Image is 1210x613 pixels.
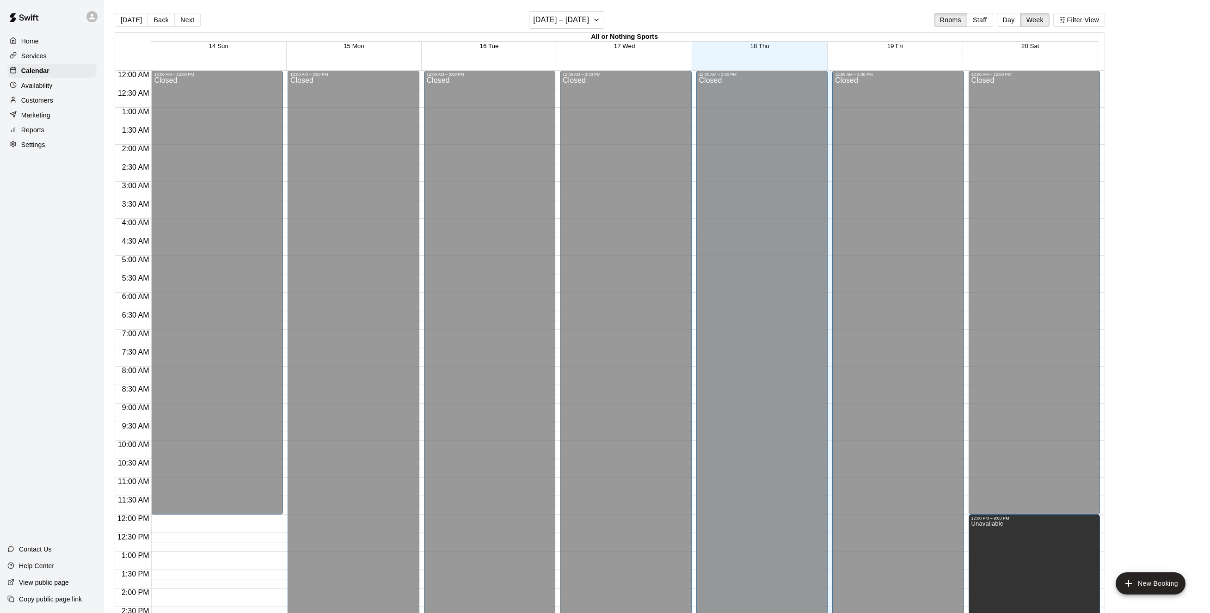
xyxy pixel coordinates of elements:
[7,123,97,137] a: Reports
[290,72,417,77] div: 12:00 AM – 3:00 PM
[1053,13,1105,27] button: Filter View
[154,77,280,518] div: Closed
[120,385,152,393] span: 8:30 AM
[971,77,1098,518] div: Closed
[835,72,961,77] div: 12:00 AM – 5:00 PM
[119,570,152,578] span: 1:30 PM
[21,37,39,46] p: Home
[1021,43,1039,49] button: 20 Sat
[21,51,47,61] p: Services
[120,367,152,374] span: 8:00 AM
[7,79,97,92] a: Availability
[344,43,364,49] button: 15 Mon
[7,93,97,107] a: Customers
[120,330,152,337] span: 7:00 AM
[563,72,689,77] div: 12:00 AM – 3:00 PM
[533,13,589,26] h6: [DATE] – [DATE]
[115,515,151,522] span: 12:00 PM
[151,71,283,515] div: 12:00 AM – 12:00 PM: Closed
[119,588,152,596] span: 2:00 PM
[116,459,152,467] span: 10:30 AM
[120,348,152,356] span: 7:30 AM
[120,404,152,411] span: 9:00 AM
[7,49,97,63] a: Services
[7,64,97,78] a: Calendar
[480,43,499,49] button: 16 Tue
[116,441,152,448] span: 10:00 AM
[21,81,53,90] p: Availability
[174,13,200,27] button: Next
[120,237,152,245] span: 4:30 AM
[116,496,152,504] span: 11:30 AM
[151,33,1098,42] div: All or Nothing Sports
[120,274,152,282] span: 5:30 AM
[120,126,152,134] span: 1:30 AM
[115,533,151,541] span: 12:30 PM
[120,422,152,430] span: 9:30 AM
[116,89,152,97] span: 12:30 AM
[21,110,50,120] p: Marketing
[209,43,228,49] button: 14 Sun
[699,72,825,77] div: 12:00 AM – 3:00 PM
[21,140,45,149] p: Settings
[969,71,1100,515] div: 12:00 AM – 12:00 PM: Closed
[427,72,553,77] div: 12:00 AM – 3:00 PM
[967,13,993,27] button: Staff
[21,125,44,135] p: Reports
[887,43,903,49] button: 19 Fri
[120,219,152,227] span: 4:00 AM
[120,311,152,319] span: 6:30 AM
[120,200,152,208] span: 3:30 AM
[971,516,1098,521] div: 12:00 PM – 9:00 PM
[115,13,148,27] button: [DATE]
[120,163,152,171] span: 2:30 AM
[614,43,635,49] button: 17 Wed
[750,43,769,49] button: 18 Thu
[7,138,97,152] a: Settings
[934,13,967,27] button: Rooms
[147,13,175,27] button: Back
[19,561,54,570] p: Help Center
[120,293,152,300] span: 6:00 AM
[21,96,53,105] p: Customers
[971,72,1098,77] div: 12:00 AM – 12:00 PM
[21,66,49,75] p: Calendar
[119,552,152,559] span: 1:00 PM
[997,13,1021,27] button: Day
[1020,13,1050,27] button: Week
[7,108,97,122] a: Marketing
[120,108,152,116] span: 1:00 AM
[120,145,152,153] span: 2:00 AM
[116,478,152,485] span: 11:00 AM
[19,545,52,554] p: Contact Us
[7,34,97,48] a: Home
[120,182,152,190] span: 3:00 AM
[120,256,152,264] span: 5:00 AM
[529,11,604,29] button: [DATE] – [DATE]
[154,72,280,77] div: 12:00 AM – 12:00 PM
[19,578,69,587] p: View public page
[116,71,152,79] span: 12:00 AM
[19,595,82,604] p: Copy public page link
